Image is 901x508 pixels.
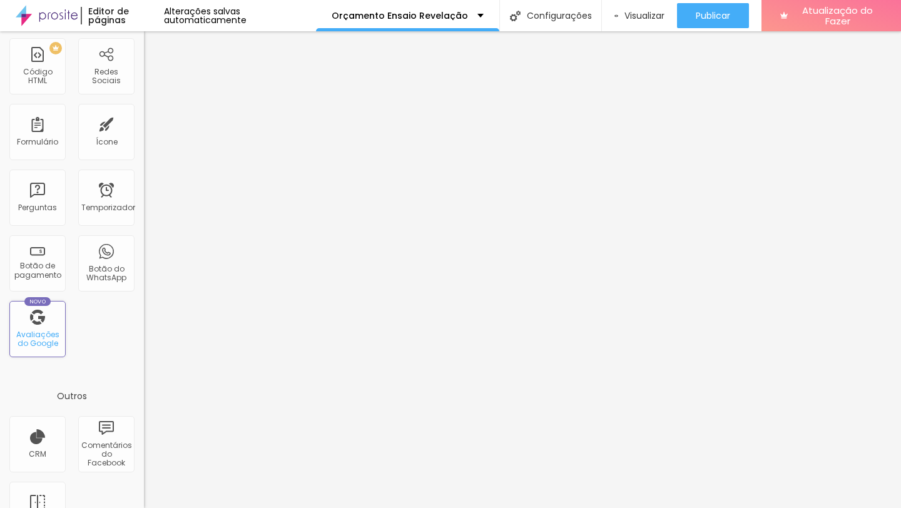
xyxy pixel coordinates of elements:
[29,449,46,459] font: CRM
[81,202,135,213] font: Temporizador
[527,9,592,22] font: Configurações
[18,202,57,213] font: Perguntas
[614,11,618,21] img: view-1.svg
[696,9,730,22] font: Publicar
[510,11,521,21] img: Ícone
[92,66,121,86] font: Redes Sociais
[23,66,53,86] font: Código HTML
[57,390,87,402] font: Outros
[164,5,247,26] font: Alterações salvas automaticamente
[144,31,901,508] iframe: Editor
[624,9,664,22] font: Visualizar
[86,263,126,283] font: Botão do WhatsApp
[88,5,129,26] font: Editor de páginas
[14,260,61,280] font: Botão de pagamento
[677,3,749,28] button: Publicar
[602,3,677,28] button: Visualizar
[96,136,118,147] font: Ícone
[802,4,873,28] font: Atualização do Fazer
[81,440,132,469] font: Comentários do Facebook
[16,329,59,348] font: Avaliações do Google
[332,9,468,22] font: Orçamento Ensaio Revelação
[29,298,46,305] font: Novo
[17,136,58,147] font: Formulário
